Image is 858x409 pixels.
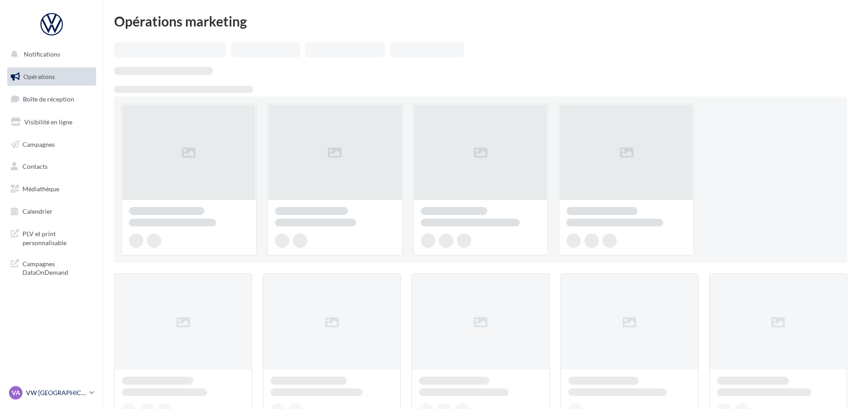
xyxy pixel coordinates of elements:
[24,50,60,58] span: Notifications
[5,202,98,221] a: Calendrier
[22,163,48,170] span: Contacts
[5,89,98,109] a: Boîte de réception
[114,14,847,28] div: Opérations marketing
[22,140,55,148] span: Campagnes
[24,118,72,126] span: Visibilité en ligne
[5,113,98,132] a: Visibilité en ligne
[5,67,98,86] a: Opérations
[5,254,98,281] a: Campagnes DataOnDemand
[22,185,59,193] span: Médiathèque
[23,73,55,80] span: Opérations
[5,157,98,176] a: Contacts
[22,228,93,247] span: PLV et print personnalisable
[26,388,86,397] p: VW [GEOGRAPHIC_DATA][PERSON_NAME]
[22,258,93,277] span: Campagnes DataOnDemand
[22,207,53,215] span: Calendrier
[7,384,96,401] a: VA VW [GEOGRAPHIC_DATA][PERSON_NAME]
[5,180,98,198] a: Médiathèque
[5,224,98,251] a: PLV et print personnalisable
[5,135,98,154] a: Campagnes
[23,95,74,103] span: Boîte de réception
[12,388,20,397] span: VA
[5,45,94,64] button: Notifications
